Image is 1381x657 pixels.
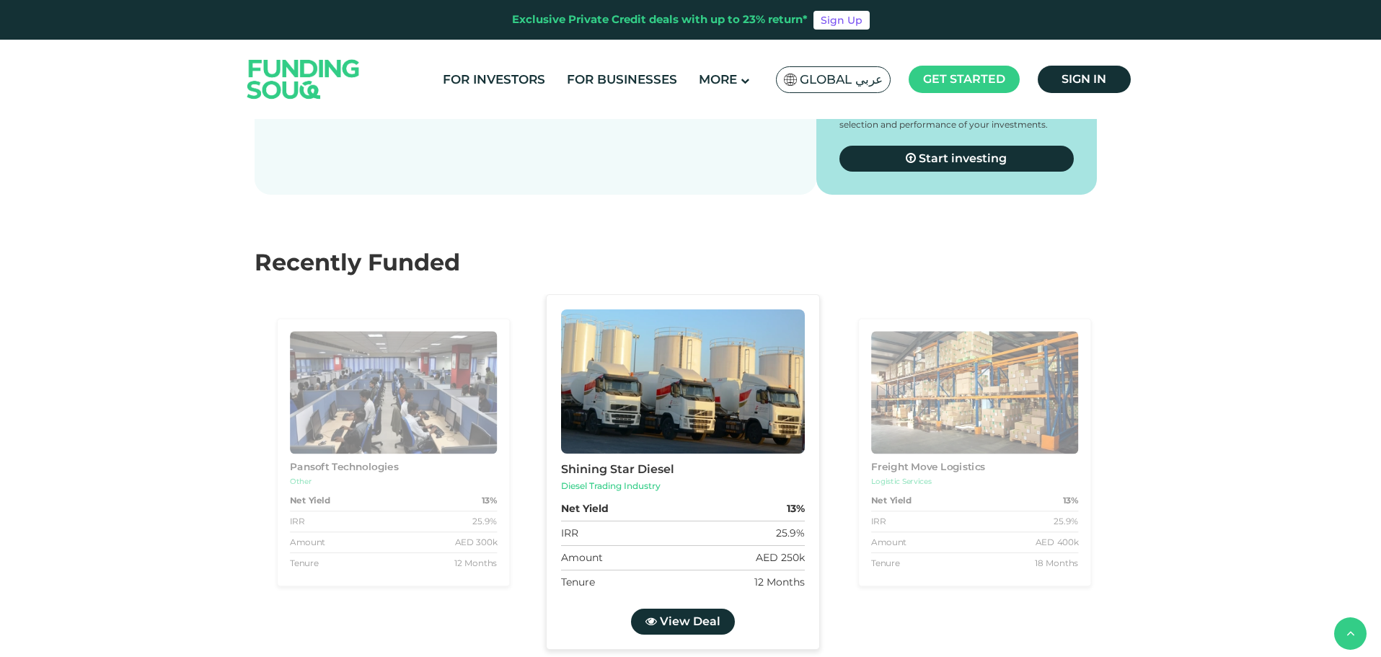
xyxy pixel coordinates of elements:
div: Tenure [289,557,318,570]
strong: Net Yield [289,494,330,507]
span: Start investing [919,151,1007,165]
strong: 13% [1063,494,1078,507]
span: Recently Funded [255,248,460,276]
div: Other [289,476,496,487]
div: Exclusive Private Credit deals with up to 23% return* [512,12,808,28]
span: Global عربي [800,71,883,88]
strong: Net Yield [871,494,912,507]
div: Shining Star Diesel [560,461,804,478]
div: AED 300k [454,536,497,549]
a: Sign Up [813,11,870,30]
img: Business Image [871,331,1078,454]
a: For Investors [439,68,549,92]
span: Our investment calculator illustrates your target return. Your actual return may vary depending o... [839,93,1072,130]
span: View Deal [659,614,720,628]
div: 18 Months [1035,557,1078,570]
a: Sign in [1038,66,1131,93]
img: Logo [233,43,374,115]
div: Freight Move Logistics [871,460,1078,475]
div: Tenure [871,557,900,570]
strong: Net Yield [560,501,608,516]
div: Amount [871,536,906,549]
img: SA Flag [784,74,797,86]
div: IRR [871,515,886,528]
div: 12 Months [754,575,804,590]
div: Amount [289,536,325,549]
button: back [1334,617,1367,650]
div: 25.9% [1054,515,1078,528]
div: AED 250k [755,550,804,565]
strong: 13% [786,501,804,516]
span: More [699,72,737,87]
a: View Deal [630,609,734,635]
span: Sign in [1062,72,1106,86]
img: Business Image [560,309,804,454]
a: Start investing [839,146,1075,172]
div: Logistic Services [871,476,1078,487]
div: Diesel Trading Industry [560,480,804,493]
div: 25.9% [472,515,497,528]
div: 12 Months [454,557,497,570]
span: Get started [923,72,1005,86]
div: Pansoft Technologies [289,460,496,475]
div: Amount [560,550,602,565]
div: Tenure [560,575,594,590]
a: For Businesses [563,68,681,92]
div: IRR [560,526,578,541]
div: AED 400k [1036,536,1079,549]
strong: 13% [481,494,496,507]
div: 25.9% [775,526,804,541]
div: IRR [289,515,304,528]
img: Business Image [289,331,496,454]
